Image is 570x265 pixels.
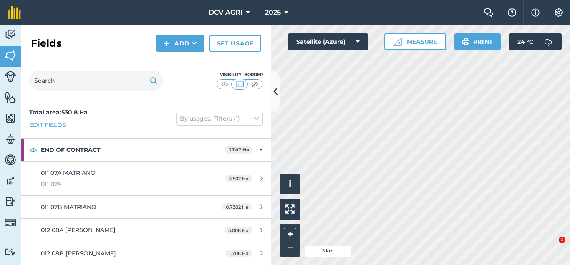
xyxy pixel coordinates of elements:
[225,175,252,182] span: 3.502 Ha
[150,76,158,86] img: svg+xml;base64,PHN2ZyB4bWxucz0iaHR0cDovL3d3dy53My5vcmcvMjAwMC9zdmciIHdpZHRoPSIxOSIgaGVpZ2h0PSIyNC...
[454,33,501,50] button: Print
[284,228,296,240] button: +
[5,71,16,82] img: svg+xml;base64,PD94bWwgdmVyc2lvbj0iMS4wIiBlbmNvZGluZz0idXRmLTgiPz4KPCEtLSBHZW5lcmF0b3I6IEFkb2JlIE...
[542,237,562,257] iframe: Intercom live chat
[559,237,565,243] span: 1
[5,112,16,124] img: svg+xml;base64,PHN2ZyB4bWxucz0iaHR0cDovL3d3dy53My5vcmcvMjAwMC9zdmciIHdpZHRoPSI1NiIgaGVpZ2h0PSI2MC...
[280,174,300,194] button: i
[21,219,271,241] a: 012 08A [PERSON_NAME]5.008 Ha
[29,71,163,91] input: Search
[30,145,37,155] img: svg+xml;base64,PHN2ZyB4bWxucz0iaHR0cDovL3d3dy53My5vcmcvMjAwMC9zdmciIHdpZHRoPSIxOCIgaGVpZ2h0PSIyNC...
[21,139,271,161] div: END OF CONTRACT37.07 Ha
[265,8,281,18] span: 2025
[41,139,225,161] strong: END OF CONTRACT
[289,179,291,189] span: i
[5,248,16,256] img: svg+xml;base64,PD94bWwgdmVyc2lvbj0iMS4wIiBlbmNvZGluZz0idXRmLTgiPz4KPCEtLSBHZW5lcmF0b3I6IEFkb2JlIE...
[21,242,271,265] a: 012 08B [PERSON_NAME]1.706 Ha
[5,154,16,166] img: svg+xml;base64,PD94bWwgdmVyc2lvbj0iMS4wIiBlbmNvZGluZz0idXRmLTgiPz4KPCEtLSBHZW5lcmF0b3I6IEFkb2JlIE...
[8,6,21,19] img: fieldmargin Logo
[219,80,230,88] img: svg+xml;base64,PHN2ZyB4bWxucz0iaHR0cDovL3d3dy53My5vcmcvMjAwMC9zdmciIHdpZHRoPSI1MCIgaGVpZ2h0PSI0MC...
[164,38,169,48] img: svg+xml;base64,PHN2ZyB4bWxucz0iaHR0cDovL3d3dy53My5vcmcvMjAwMC9zdmciIHdpZHRoPSIxNCIgaGVpZ2h0PSIyNC...
[285,204,295,214] img: Four arrows, one pointing top left, one top right, one bottom right and the last bottom left
[224,227,252,234] span: 5.008 Ha
[41,169,96,177] span: 011 07A MATRIANO
[5,174,16,187] img: svg+xml;base64,PD94bWwgdmVyc2lvbj0iMS4wIiBlbmNvZGluZz0idXRmLTgiPz4KPCEtLSBHZW5lcmF0b3I6IEFkb2JlIE...
[284,240,296,252] button: –
[5,133,16,145] img: svg+xml;base64,PD94bWwgdmVyc2lvbj0iMS4wIiBlbmNvZGluZz0idXRmLTgiPz4KPCEtLSBHZW5lcmF0b3I6IEFkb2JlIE...
[21,196,271,218] a: 011 07B MATRIANO0.7382 Ha
[156,35,204,52] button: Add
[176,112,263,125] button: By usages, Filters (1)
[29,109,88,116] strong: Total area : 530.8 Ha
[531,8,540,18] img: svg+xml;base64,PHN2ZyB4bWxucz0iaHR0cDovL3d3dy53My5vcmcvMjAwMC9zdmciIHdpZHRoPSIxNyIgaGVpZ2h0PSIxNy...
[216,71,263,78] div: Visibility: Border
[288,33,368,50] button: Satellite (Azure)
[209,35,261,52] a: Set usage
[540,33,557,50] img: svg+xml;base64,PD94bWwgdmVyc2lvbj0iMS4wIiBlbmNvZGluZz0idXRmLTgiPz4KPCEtLSBHZW5lcmF0b3I6IEFkb2JlIE...
[393,38,402,46] img: Ruler icon
[235,80,245,88] img: svg+xml;base64,PHN2ZyB4bWxucz0iaHR0cDovL3d3dy53My5vcmcvMjAwMC9zdmciIHdpZHRoPSI1MCIgaGVpZ2h0PSI0MC...
[41,179,198,189] span: 011 07A
[21,162,271,195] a: 011 07A MATRIANO011 07A3.502 Ha
[462,37,470,47] img: svg+xml;base64,PHN2ZyB4bWxucz0iaHR0cDovL3d3dy53My5vcmcvMjAwMC9zdmciIHdpZHRoPSIxOSIgaGVpZ2h0PSIyNC...
[554,8,564,17] img: A cog icon
[41,203,96,211] span: 011 07B MATRIANO
[5,91,16,103] img: svg+xml;base64,PHN2ZyB4bWxucz0iaHR0cDovL3d3dy53My5vcmcvMjAwMC9zdmciIHdpZHRoPSI1NiIgaGVpZ2h0PSI2MC...
[41,250,116,257] span: 012 08B [PERSON_NAME]
[507,8,517,17] img: A question mark icon
[5,49,16,62] img: svg+xml;base64,PHN2ZyB4bWxucz0iaHR0cDovL3d3dy53My5vcmcvMjAwMC9zdmciIHdpZHRoPSI1NiIgaGVpZ2h0PSI2MC...
[484,8,494,17] img: Two speech bubbles overlapping with the left bubble in the forefront
[509,33,562,50] button: 24 °C
[209,8,242,18] span: DCV AGRI
[384,33,446,50] button: Measure
[5,217,16,228] img: svg+xml;base64,PD94bWwgdmVyc2lvbj0iMS4wIiBlbmNvZGluZz0idXRmLTgiPz4KPCEtLSBHZW5lcmF0b3I6IEFkb2JlIE...
[5,28,16,41] img: svg+xml;base64,PD94bWwgdmVyc2lvbj0iMS4wIiBlbmNvZGluZz0idXRmLTgiPz4KPCEtLSBHZW5lcmF0b3I6IEFkb2JlIE...
[225,250,252,257] span: 1.706 Ha
[250,80,260,88] img: svg+xml;base64,PHN2ZyB4bWxucz0iaHR0cDovL3d3dy53My5vcmcvMjAwMC9zdmciIHdpZHRoPSI1MCIgaGVpZ2h0PSI0MC...
[517,33,533,50] span: 24 ° C
[41,226,116,234] span: 012 08A [PERSON_NAME]
[31,37,62,50] h2: Fields
[29,120,66,129] a: Edit fields
[229,147,249,153] strong: 37.07 Ha
[222,203,252,210] span: 0.7382 Ha
[5,195,16,208] img: svg+xml;base64,PD94bWwgdmVyc2lvbj0iMS4wIiBlbmNvZGluZz0idXRmLTgiPz4KPCEtLSBHZW5lcmF0b3I6IEFkb2JlIE...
